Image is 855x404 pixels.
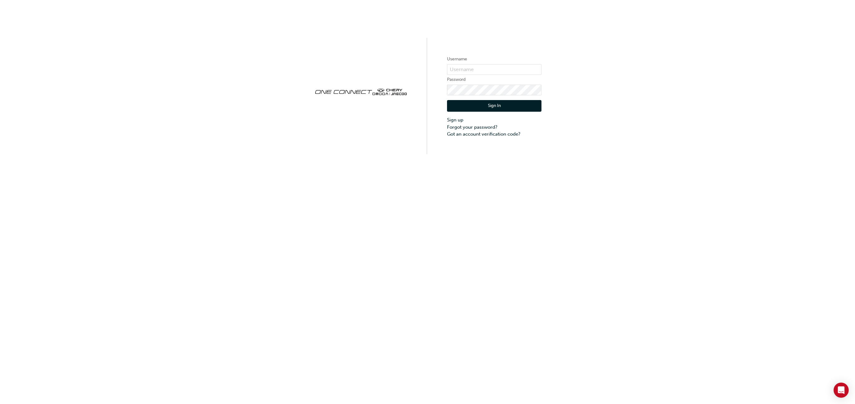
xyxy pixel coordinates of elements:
div: Open Intercom Messenger [834,383,849,398]
label: Password [447,76,541,83]
img: oneconnect [314,83,408,99]
a: Sign up [447,116,541,124]
a: Got an account verification code? [447,131,541,138]
a: Forgot your password? [447,124,541,131]
button: Sign In [447,100,541,112]
input: Username [447,64,541,75]
label: Username [447,55,541,63]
